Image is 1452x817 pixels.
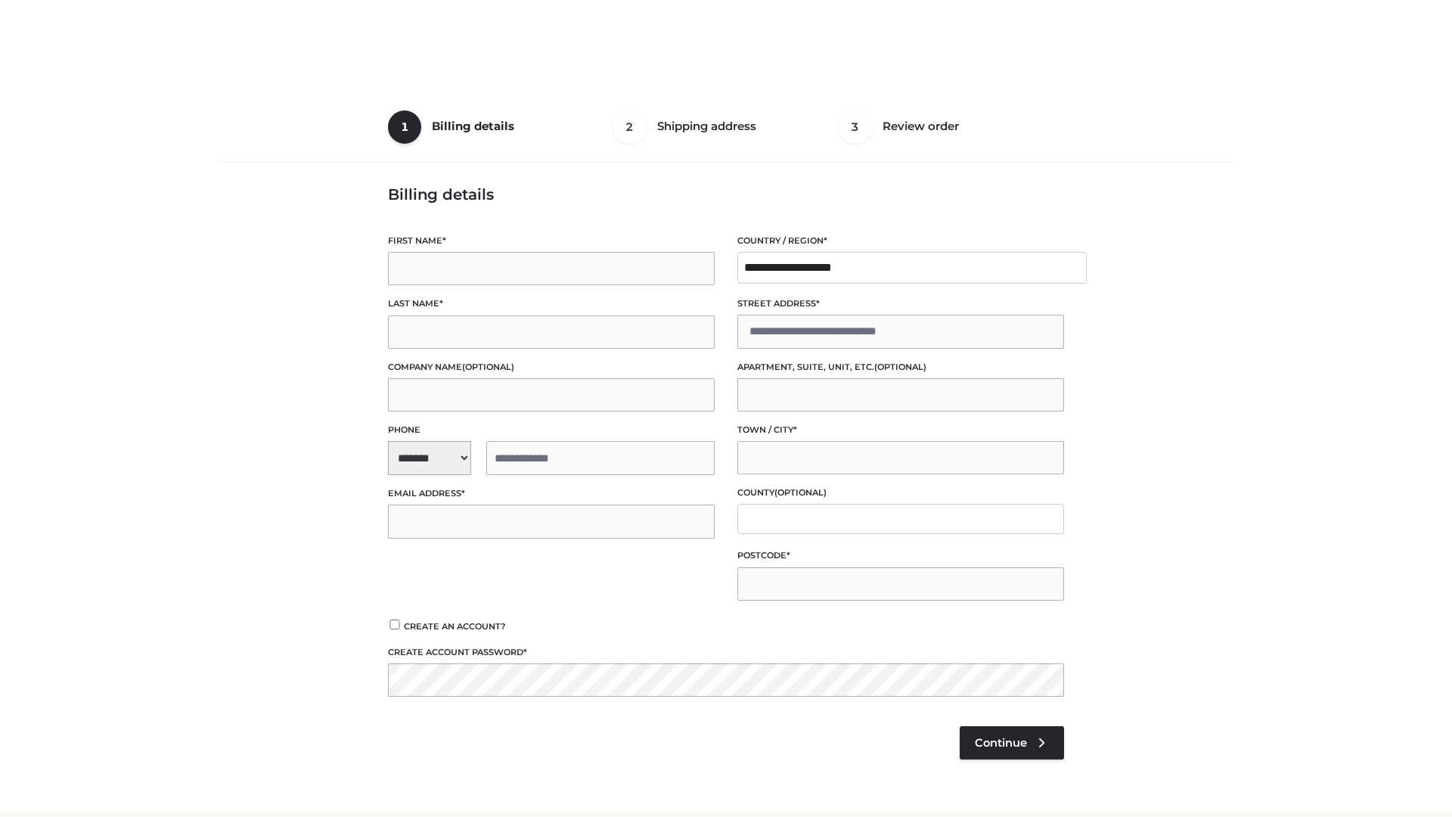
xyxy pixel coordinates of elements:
span: Shipping address [657,119,756,133]
span: Review order [883,119,959,133]
label: Create account password [388,645,1064,660]
label: Email address [388,486,715,501]
h3: Billing details [388,185,1064,203]
span: Billing details [432,119,514,133]
label: County [737,486,1064,500]
label: Apartment, suite, unit, etc. [737,360,1064,374]
label: Street address [737,297,1064,311]
span: 1 [388,110,421,144]
input: Create an account? [388,620,402,629]
a: Continue [960,726,1064,760]
label: Last name [388,297,715,311]
span: 3 [839,110,872,144]
label: Country / Region [737,234,1064,248]
label: Company name [388,360,715,374]
label: Town / City [737,423,1064,437]
span: Create an account? [404,621,506,632]
span: (optional) [874,362,926,372]
label: First name [388,234,715,248]
span: 2 [613,110,647,144]
span: Continue [975,736,1027,750]
span: (optional) [774,487,827,498]
span: (optional) [462,362,514,372]
label: Postcode [737,548,1064,563]
label: Phone [388,423,715,437]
